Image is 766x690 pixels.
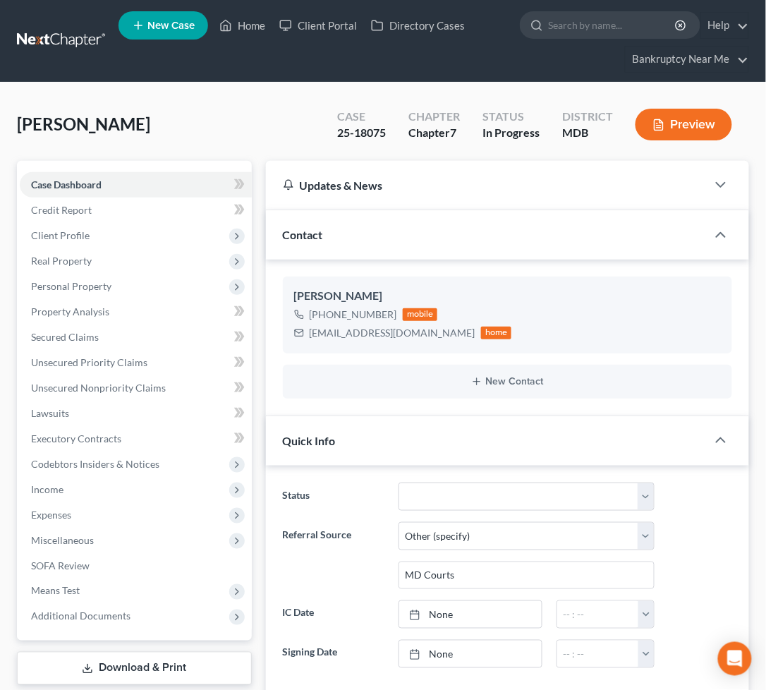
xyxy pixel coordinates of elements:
[276,600,391,629] label: IC Date
[20,325,252,350] a: Secured Claims
[212,13,272,38] a: Home
[31,509,71,521] span: Expenses
[31,432,121,444] span: Executory Contracts
[31,255,92,267] span: Real Property
[718,642,752,676] div: Open Intercom Messenger
[562,109,613,125] div: District
[31,585,80,597] span: Means Test
[20,426,252,452] a: Executory Contracts
[294,376,721,387] button: New Contact
[31,534,94,546] span: Miscellaneous
[626,47,748,72] a: Bankruptcy Near Me
[403,308,438,321] div: mobile
[337,125,386,141] div: 25-18075
[276,483,391,511] label: Status
[408,125,460,141] div: Chapter
[283,228,323,241] span: Contact
[147,20,195,31] span: New Case
[31,280,111,292] span: Personal Property
[31,356,147,368] span: Unsecured Priority Claims
[17,114,150,134] span: [PERSON_NAME]
[450,126,456,139] span: 7
[31,407,69,419] span: Lawsuits
[20,553,252,579] a: SOFA Review
[31,204,92,216] span: Credit Report
[17,652,252,685] a: Download & Print
[557,641,639,667] input: -- : --
[481,327,512,339] div: home
[408,109,460,125] div: Chapter
[31,458,159,470] span: Codebtors Insiders & Notices
[399,641,542,667] a: None
[20,375,252,401] a: Unsecured Nonpriority Claims
[31,559,90,571] span: SOFA Review
[272,13,364,38] a: Client Portal
[276,640,391,668] label: Signing Date
[31,610,130,622] span: Additional Documents
[31,483,63,495] span: Income
[399,562,654,589] input: Other Referral Source
[31,331,99,343] span: Secured Claims
[20,350,252,375] a: Unsecured Priority Claims
[31,229,90,241] span: Client Profile
[276,522,391,590] label: Referral Source
[31,305,109,317] span: Property Analysis
[701,13,748,38] a: Help
[20,172,252,198] a: Case Dashboard
[310,326,475,340] div: [EMAIL_ADDRESS][DOMAIN_NAME]
[636,109,732,140] button: Preview
[310,308,397,322] div: [PHONE_NUMBER]
[294,288,721,305] div: [PERSON_NAME]
[283,434,336,447] span: Quick Info
[337,109,386,125] div: Case
[482,109,540,125] div: Status
[283,178,690,193] div: Updates & News
[399,601,542,628] a: None
[562,125,613,141] div: MDB
[557,601,639,628] input: -- : --
[20,198,252,223] a: Credit Report
[548,12,677,38] input: Search by name...
[31,178,102,190] span: Case Dashboard
[364,13,472,38] a: Directory Cases
[20,401,252,426] a: Lawsuits
[482,125,540,141] div: In Progress
[20,299,252,325] a: Property Analysis
[31,382,166,394] span: Unsecured Nonpriority Claims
